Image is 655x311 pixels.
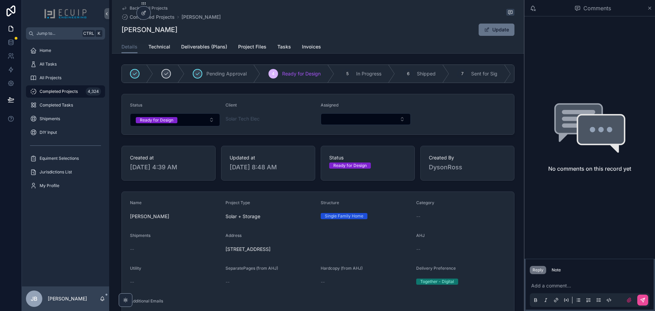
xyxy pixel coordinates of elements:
[40,75,61,81] span: All Projects
[130,233,150,238] span: Shipments
[40,130,57,135] span: DIY Input
[225,200,250,205] span: Project Type
[40,102,73,108] span: Completed Tasks
[321,279,325,285] span: --
[26,99,105,111] a: Completed Tasks
[130,113,220,126] button: Select Button
[48,295,87,302] p: [PERSON_NAME]
[302,41,321,54] a: Invoices
[130,200,142,205] span: Name
[40,156,79,161] span: Equiment Selections
[181,43,227,50] span: Deliverables (Plans)
[461,71,464,76] span: 7
[272,71,275,76] span: 4
[302,43,321,50] span: Invoices
[429,154,506,161] span: Created By
[22,40,109,201] div: scrollable content
[130,14,175,20] span: Completed Projects
[121,43,137,50] span: Details
[416,200,434,205] span: Category
[416,213,420,220] span: --
[83,30,95,37] span: Ctrl
[130,162,207,172] span: [DATE] 4:39 AM
[548,165,631,173] h2: No comments on this record yet
[407,71,409,76] span: 6
[121,14,175,20] a: Completed Projects
[420,279,454,285] div: Together - Digital
[130,298,163,303] span: Additional Emails
[40,61,57,67] span: All Tasks
[329,154,406,161] span: Status
[44,8,87,19] img: App logo
[230,154,307,161] span: Updated at
[346,71,349,76] span: 5
[356,70,381,77] span: In Progress
[417,70,436,77] span: Shipped
[40,183,59,188] span: My Profile
[225,213,260,220] span: Solar + Storage
[321,200,339,205] span: Structure
[277,41,291,54] a: Tasks
[321,102,338,108] span: Assigned
[26,72,105,84] a: All Projects
[121,41,137,54] a: Details
[471,70,497,77] span: Sent for Sig
[130,266,141,271] span: Utility
[225,279,230,285] span: --
[282,70,321,77] span: Ready for Design
[206,70,247,77] span: Pending Approval
[416,246,420,253] span: --
[26,113,105,125] a: Shipments
[40,116,60,122] span: Shipments
[429,162,506,172] span: DysonRoss
[583,4,611,12] span: Comments
[552,267,561,273] div: Note
[181,41,227,54] a: Deliverables (Plans)
[130,102,142,108] span: Status
[225,102,237,108] span: Client
[140,117,173,123] div: Ready for Design
[26,126,105,139] a: DIY Input
[549,266,564,274] button: Note
[26,85,105,98] a: Completed Projects4,324
[416,233,425,238] span: AHJ
[225,246,411,253] span: [STREET_ADDRESS]
[277,43,291,50] span: Tasks
[416,266,456,271] span: Delivery Preference
[225,266,278,271] span: SeparatePages (from AHJ)
[130,154,207,161] span: Created at
[230,162,307,172] span: [DATE] 8:48 AM
[148,43,170,50] span: Technical
[225,233,242,238] span: Address
[130,279,134,285] span: --
[40,89,78,94] span: Completed Projects
[121,5,168,11] a: Back to All Projects
[321,266,363,271] span: Hardcopy (from AHJ)
[148,41,170,54] a: Technical
[530,266,546,274] button: Reply
[479,24,514,36] button: Update
[225,115,260,122] a: Solar Tech Elec
[26,166,105,178] a: Jurisdictions List
[86,87,101,96] div: 4,324
[130,246,134,253] span: --
[238,41,266,54] a: Project Files
[40,48,51,53] span: Home
[238,43,266,50] span: Project Files
[37,31,80,36] span: Jump to...
[31,295,38,303] span: JB
[130,213,220,220] span: [PERSON_NAME]
[321,113,411,125] button: Select Button
[26,27,105,40] button: Jump to...CtrlK
[121,25,177,34] h1: [PERSON_NAME]
[26,180,105,192] a: My Profile
[40,169,72,175] span: Jurisdictions List
[333,162,367,169] div: Ready for Design
[96,31,102,36] span: K
[26,58,105,70] a: All Tasks
[130,5,168,11] span: Back to All Projects
[325,213,363,219] div: Single Family Home
[181,14,221,20] a: [PERSON_NAME]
